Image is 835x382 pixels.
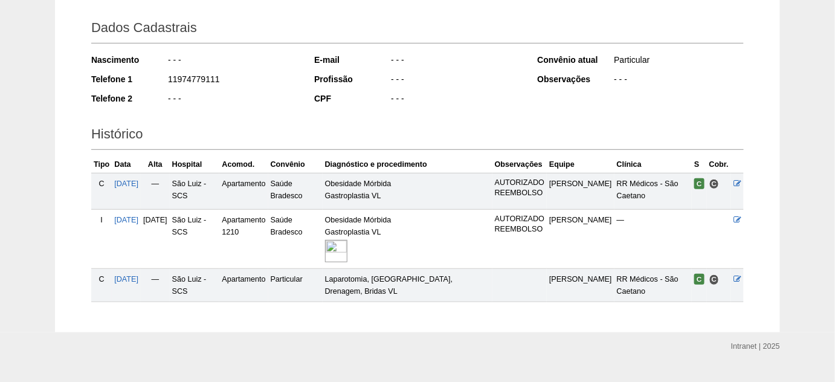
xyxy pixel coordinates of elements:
[91,73,167,85] div: Telefone 1
[314,92,390,105] div: CPF
[141,269,170,302] td: —
[547,173,614,209] td: [PERSON_NAME]
[219,173,268,209] td: Apartamento
[167,54,298,69] div: - - -
[141,156,170,173] th: Alta
[707,156,731,173] th: Cobr.
[114,216,138,224] a: [DATE]
[219,269,268,302] td: Apartamento
[94,214,109,226] div: I
[390,92,521,108] div: - - -
[495,178,544,198] p: AUTORIZADO REEMBOLSO
[219,210,268,269] td: Apartamento 1210
[614,269,692,302] td: RR Médicos - São Caetano
[614,210,692,269] td: —
[709,179,720,189] span: Consultório
[91,92,167,105] div: Telefone 2
[390,54,521,69] div: - - -
[709,274,720,285] span: Consultório
[694,274,704,285] span: Confirmada
[614,173,692,209] td: RR Médicos - São Caetano
[170,210,220,269] td: São Luiz - SCS
[495,214,544,235] p: AUTORIZADO REEMBOLSO
[268,269,323,302] td: Particular
[112,156,141,173] th: Data
[91,122,744,150] h2: Histórico
[314,54,390,66] div: E-mail
[219,156,268,173] th: Acomod.
[323,210,492,269] td: Obesidade Mórbida Gastroplastia VL
[323,173,492,209] td: Obesidade Mórbida Gastroplastia VL
[170,156,220,173] th: Hospital
[170,269,220,302] td: São Luiz - SCS
[167,73,298,88] div: 11974779111
[492,156,547,173] th: Observações
[614,156,692,173] th: Clínica
[323,269,492,302] td: Laparotomia, [GEOGRAPHIC_DATA], Drenagem, Bridas VL
[114,275,138,283] a: [DATE]
[731,340,780,352] div: Intranet | 2025
[613,73,744,88] div: - - -
[547,210,614,269] td: [PERSON_NAME]
[613,54,744,69] div: Particular
[547,156,614,173] th: Equipe
[390,73,521,88] div: - - -
[268,173,323,209] td: Saúde Bradesco
[141,173,170,209] td: —
[268,156,323,173] th: Convênio
[692,156,707,173] th: S
[91,54,167,66] div: Nascimento
[94,273,109,285] div: C
[537,54,613,66] div: Convênio atual
[537,73,613,85] div: Observações
[323,156,492,173] th: Diagnóstico e procedimento
[114,180,138,188] a: [DATE]
[547,269,614,302] td: [PERSON_NAME]
[694,178,704,189] span: Confirmada
[167,92,298,108] div: - - -
[170,173,220,209] td: São Luiz - SCS
[91,156,112,173] th: Tipo
[314,73,390,85] div: Profissão
[143,216,167,224] span: [DATE]
[268,210,323,269] td: Saúde Bradesco
[91,16,744,44] h2: Dados Cadastrais
[94,178,109,190] div: C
